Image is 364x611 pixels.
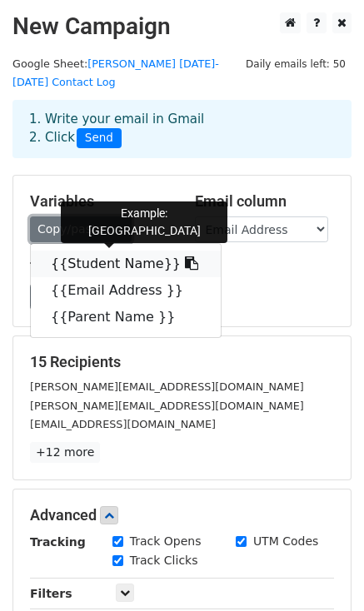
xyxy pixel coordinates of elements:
a: [PERSON_NAME] [DATE]-[DATE] Contact Log [12,57,219,89]
h5: 15 Recipients [30,353,334,371]
div: Example: [GEOGRAPHIC_DATA] [61,201,227,243]
a: Daily emails left: 50 [240,57,352,70]
a: Copy/paste... [30,216,132,242]
small: [EMAIL_ADDRESS][DOMAIN_NAME] [30,418,216,430]
small: [PERSON_NAME][EMAIL_ADDRESS][DOMAIN_NAME] [30,380,304,393]
label: UTM Codes [253,533,318,550]
label: Track Opens [130,533,202,550]
a: {{Email Address }} [31,277,221,304]
div: 1. Write your email in Gmail 2. Click [17,110,347,148]
span: Send [77,128,122,148]
small: Google Sheet: [12,57,219,89]
h5: Advanced [30,506,334,524]
label: Track Clicks [130,552,198,569]
small: [PERSON_NAME][EMAIL_ADDRESS][DOMAIN_NAME] [30,400,304,412]
strong: Filters [30,587,72,600]
h5: Variables [30,192,170,211]
strong: Tracking [30,535,86,549]
a: +12 more [30,442,100,463]
h5: Email column [195,192,335,211]
a: {{Parent Name }} [31,304,221,330]
h2: New Campaign [12,12,352,41]
a: {{Student Name}} [31,251,221,277]
span: Daily emails left: 50 [240,55,352,73]
iframe: Chat Widget [281,531,364,611]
